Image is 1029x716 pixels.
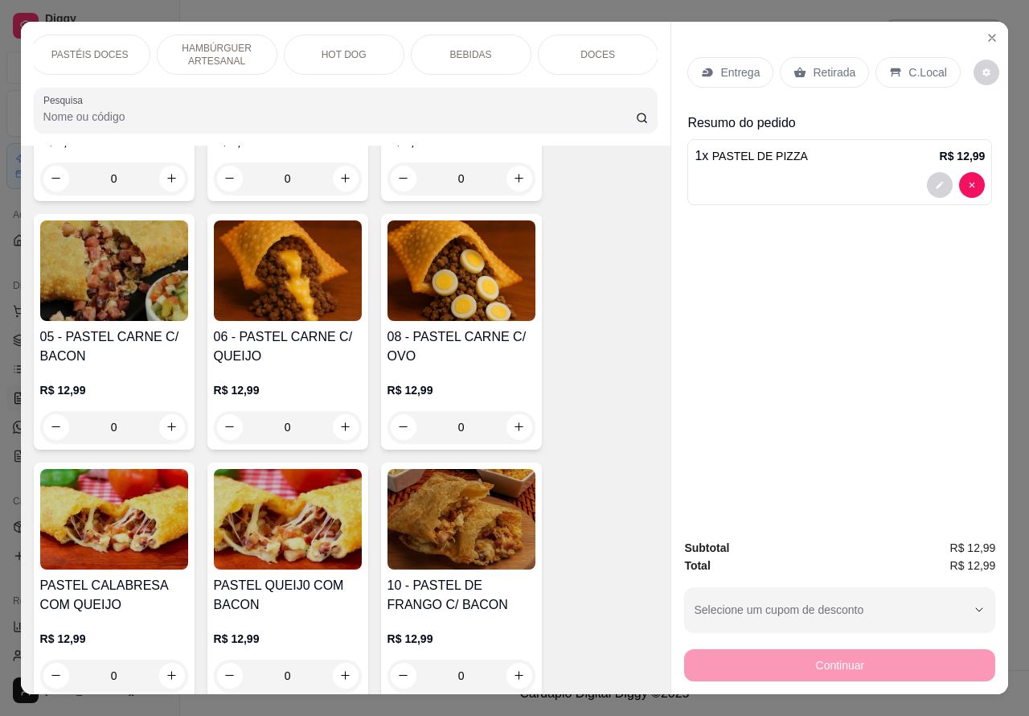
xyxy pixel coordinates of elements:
span: R$ 12,99 [950,539,996,557]
button: decrease-product-quantity [959,172,985,198]
img: product-image [40,469,188,570]
p: R$ 12,99 [40,631,188,647]
p: BEBIDAS [450,48,492,61]
p: Resumo do pedido [687,113,992,133]
img: product-image [40,220,188,321]
p: 1 x [695,146,807,166]
button: Close [979,25,1005,51]
button: increase-product-quantity [333,166,359,191]
span: R$ 12,99 [950,557,996,574]
p: Entrega [720,64,760,80]
p: C.Local [908,64,946,80]
strong: Total [684,559,710,572]
p: HAMBÚRGUER ARTESANAL [170,42,264,68]
h4: 08 - PASTEL CARNE C/ OVO [387,327,535,366]
h4: PASTEL CALABRESA COM QUEIJO [40,576,188,615]
button: decrease-product-quantity [974,60,999,85]
button: increase-product-quantity [333,663,359,689]
p: R$ 12,99 [40,382,188,398]
img: product-image [214,469,362,570]
button: increase-product-quantity [506,166,532,191]
img: product-image [214,220,362,321]
p: HOT DOG [322,48,367,61]
label: Pesquisa [43,93,88,107]
p: R$ 12,99 [387,631,535,647]
button: Selecione um cupom de desconto [684,587,995,632]
button: decrease-product-quantity [217,166,243,191]
button: decrease-product-quantity [217,663,243,689]
button: increase-product-quantity [159,663,185,689]
strong: Subtotal [684,541,729,554]
input: Pesquisa [43,109,636,125]
p: R$ 12,99 [940,148,986,164]
p: R$ 12,99 [214,382,362,398]
img: product-image [387,469,535,570]
p: Retirada [813,64,855,80]
p: R$ 12,99 [387,382,535,398]
button: decrease-product-quantity [391,166,416,191]
button: decrease-product-quantity [43,663,69,689]
button: increase-product-quantity [159,166,185,191]
h4: 05 - PASTEL CARNE C/ BACON [40,327,188,366]
h4: PASTEL QUEIJ0 COM BACON [214,576,362,615]
p: DOCES [580,48,615,61]
img: product-image [387,220,535,321]
p: R$ 12,99 [214,631,362,647]
h4: 10 - PASTEL DE FRANGO C/ BACON [387,576,535,615]
button: decrease-product-quantity [927,172,953,198]
button: decrease-product-quantity [43,166,69,191]
span: PASTEL DE PIZZA [712,150,808,163]
p: PASTÉIS DOCES [51,48,129,61]
h4: 06 - PASTEL CARNE C/ QUEIJO [214,327,362,366]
